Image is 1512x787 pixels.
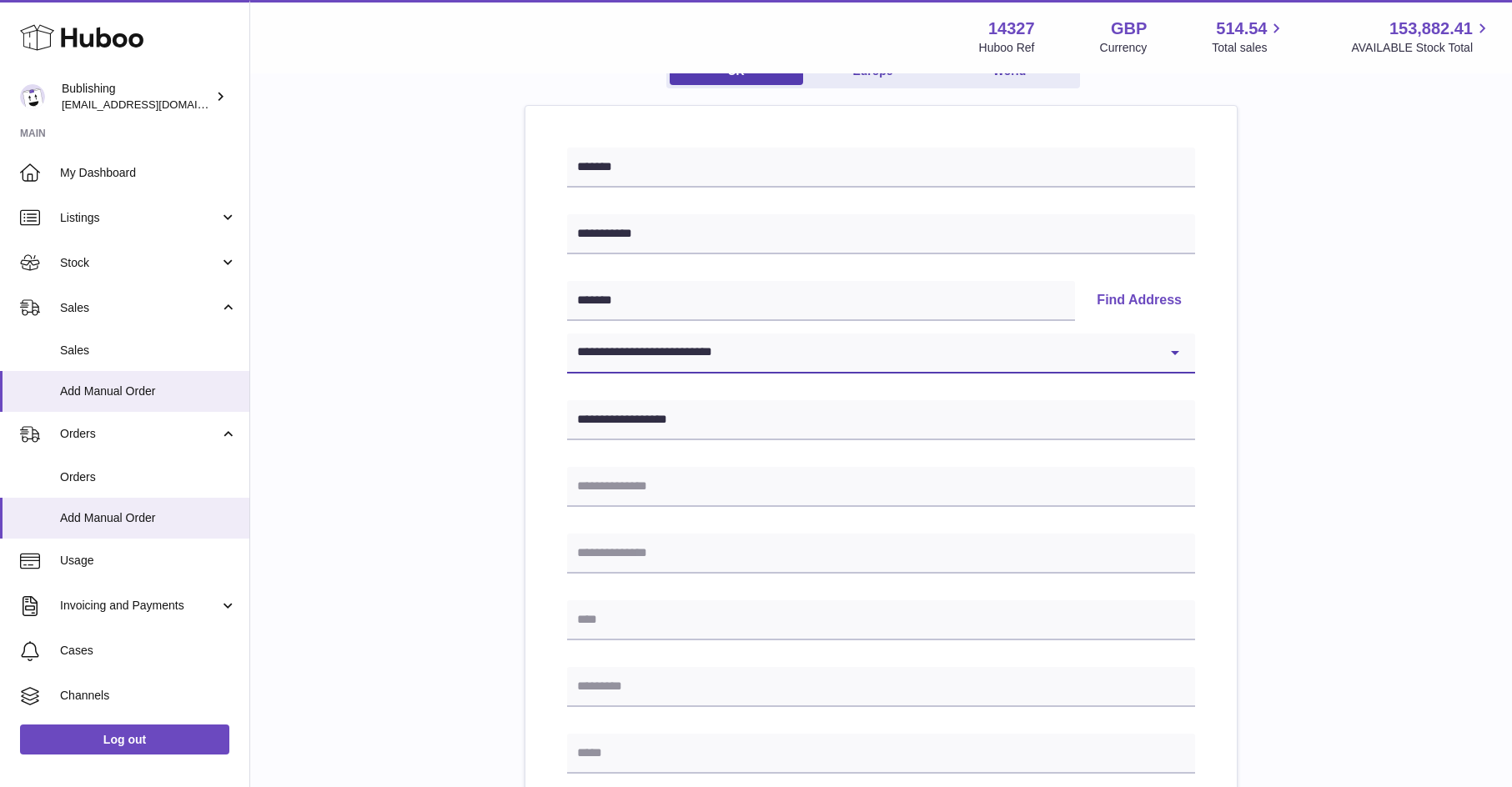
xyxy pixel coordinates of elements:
div: Currency [1100,40,1148,56]
span: Add Manual Order [60,383,237,399]
a: 153,882.41 AVAILABLE Stock Total [1351,18,1492,56]
span: Add Manual Order [60,510,237,526]
span: Channels [60,688,237,704]
span: Orders [60,426,219,442]
div: Huboo Ref [979,40,1035,56]
span: Sales [60,343,237,358]
span: Cases [60,643,237,659]
span: [EMAIL_ADDRESS][DOMAIN_NAME] [62,98,245,111]
strong: 14327 [988,18,1035,40]
span: 514.54 [1216,18,1267,40]
span: AVAILABLE Stock Total [1351,40,1492,56]
img: maricar@bublishing.com [20,84,45,109]
strong: GBP [1111,18,1147,40]
span: My Dashboard [60,165,237,181]
div: Bublishing [62,81,212,113]
span: Usage [60,553,237,569]
span: Orders [60,469,237,485]
span: Stock [60,255,219,271]
button: Find Address [1083,281,1195,321]
a: 514.54 Total sales [1212,18,1286,56]
span: Sales [60,300,219,316]
span: 153,882.41 [1389,18,1473,40]
a: Log out [20,724,229,754]
span: Listings [60,210,219,226]
span: Total sales [1212,40,1286,56]
span: Invoicing and Payments [60,598,219,614]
